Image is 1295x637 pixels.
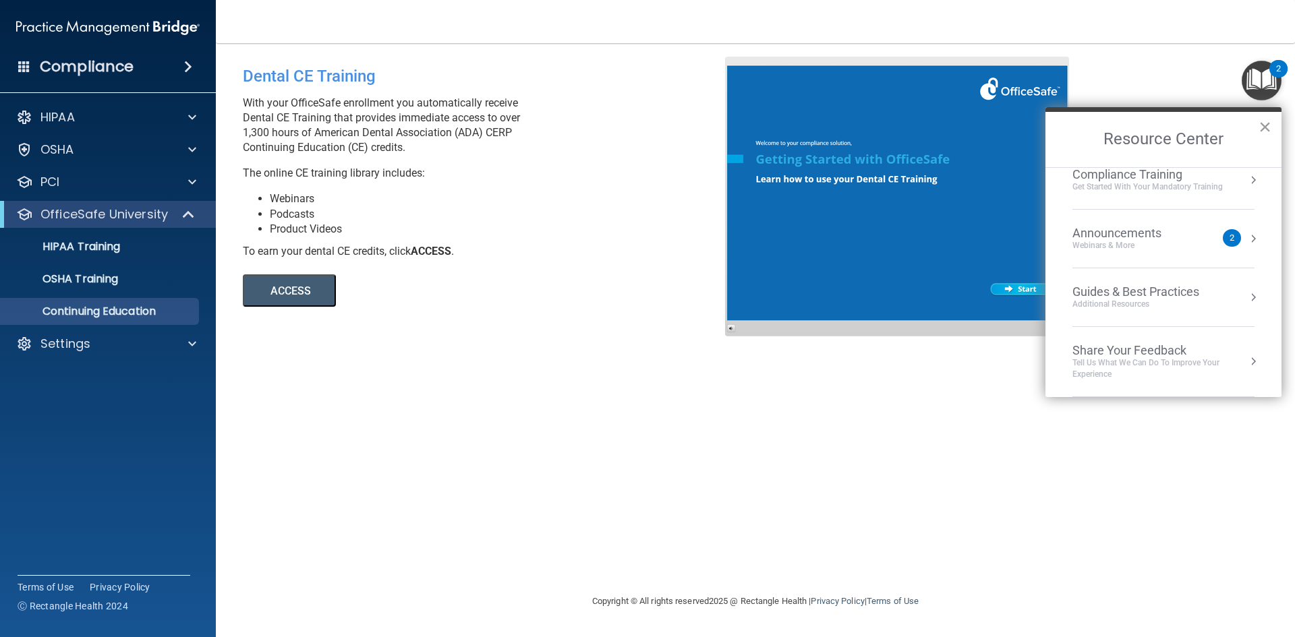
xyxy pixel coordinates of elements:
[1072,167,1223,182] div: Compliance Training
[411,245,451,257] b: ACCESS
[18,580,74,594] a: Terms of Use
[1072,299,1199,310] div: Additional Resources
[90,580,150,594] a: Privacy Policy
[40,174,59,190] p: PCI
[270,191,735,206] li: Webinars
[9,272,118,286] p: OSHA Training
[16,14,200,41] img: PMB logo
[1045,107,1282,397] div: Resource Center
[1072,343,1255,358] div: Share Your Feedback
[16,109,196,125] a: HIPAA
[243,274,336,307] button: ACCESS
[509,580,1002,623] div: Copyright © All rights reserved 2025 @ Rectangle Health | |
[40,142,74,158] p: OSHA
[18,599,128,613] span: Ⓒ Rectangle Health 2024
[270,222,735,237] li: Product Videos
[9,305,193,318] p: Continuing Education
[1072,226,1188,241] div: Announcements
[1276,69,1281,86] div: 2
[1045,112,1282,167] h2: Resource Center
[16,336,196,352] a: Settings
[9,240,120,253] p: HIPAA Training
[40,57,134,76] h4: Compliance
[243,57,735,96] div: Dental CE Training
[243,244,735,259] div: To earn your dental CE credits, click .
[16,142,196,158] a: OSHA
[270,207,735,222] li: Podcasts
[40,109,75,125] p: HIPAA
[1072,357,1255,380] div: Tell Us What We Can Do to Improve Your Experience
[40,336,90,352] p: Settings
[867,596,919,606] a: Terms of Use
[16,174,196,190] a: PCI
[1242,61,1282,100] button: Open Resource Center, 2 new notifications
[243,96,735,155] p: With your OfficeSafe enrollment you automatically receive Dental CE Training that provides immedi...
[40,206,168,222] p: OfficeSafe University
[16,206,196,222] a: OfficeSafe University
[243,166,735,181] p: The online CE training library includes:
[1072,284,1199,299] div: Guides & Best Practices
[1072,181,1223,193] div: Get Started with your mandatory training
[1072,240,1188,251] div: Webinars & More
[243,286,612,297] a: ACCESS
[1259,116,1271,138] button: Close
[811,596,864,606] a: Privacy Policy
